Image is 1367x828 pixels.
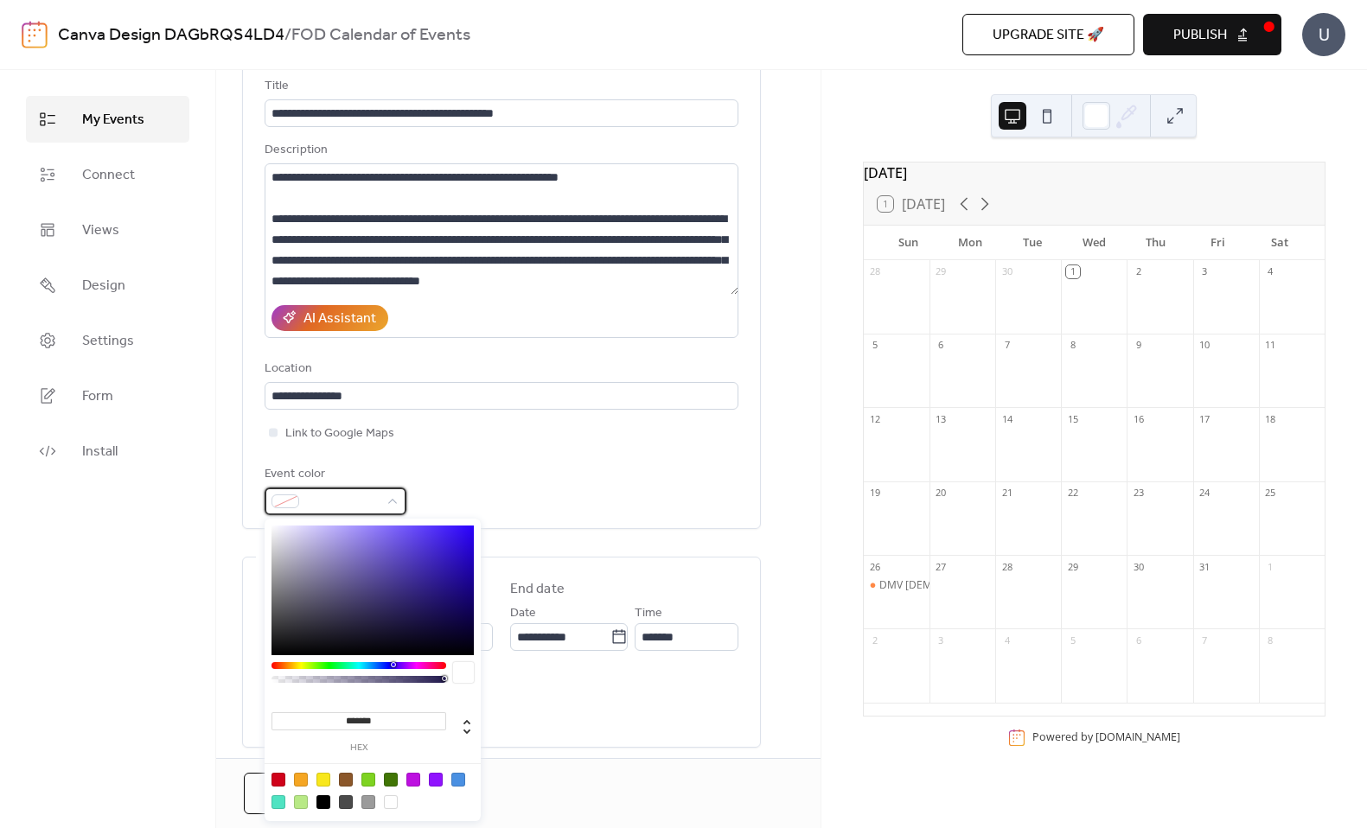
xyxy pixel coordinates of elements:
[510,579,565,600] div: End date
[1000,487,1013,500] div: 21
[271,305,388,331] button: AI Assistant
[303,309,376,329] div: AI Assistant
[1264,412,1277,425] div: 18
[26,151,189,198] a: Connect
[1173,25,1227,46] span: Publish
[1264,339,1277,352] div: 11
[1143,14,1281,55] button: Publish
[26,262,189,309] a: Design
[1000,412,1013,425] div: 14
[265,76,735,97] div: Title
[1198,412,1211,425] div: 17
[1066,265,1079,278] div: 1
[962,14,1134,55] button: Upgrade site 🚀
[879,578,1137,593] div: DMV [DEMOGRAPHIC_DATA] Dog Moms Howl-oween
[1198,634,1211,646] div: 7
[339,773,353,787] div: #8B572A
[1302,13,1345,56] div: U
[1198,265,1211,278] div: 3
[26,373,189,419] a: Form
[869,339,882,352] div: 5
[510,603,536,624] span: Date
[451,773,465,787] div: #4A90E2
[869,487,882,500] div: 19
[635,603,662,624] span: Time
[82,386,113,407] span: Form
[869,412,882,425] div: 12
[294,773,308,787] div: #F5A623
[82,220,119,241] span: Views
[1198,487,1211,500] div: 24
[1063,226,1125,260] div: Wed
[384,795,398,809] div: #FFFFFF
[869,634,882,646] div: 2
[284,19,291,52] b: /
[1264,560,1277,573] div: 1
[1198,560,1211,573] div: 31
[1000,339,1013,352] div: 7
[1264,634,1277,646] div: 8
[1000,265,1013,278] div: 30
[1125,226,1187,260] div: Thu
[1198,339,1211,352] div: 10
[429,773,443,787] div: #9013FE
[82,331,134,352] span: Settings
[265,359,735,379] div: Location
[265,464,403,485] div: Event color
[361,795,375,809] div: #9B9B9B
[864,162,1325,183] div: [DATE]
[316,773,330,787] div: #F8E71C
[869,265,882,278] div: 28
[1249,226,1311,260] div: Sat
[22,21,48,48] img: logo
[1132,560,1145,573] div: 30
[878,226,940,260] div: Sun
[1187,226,1249,260] div: Fri
[294,795,308,809] div: #B8E986
[1066,339,1079,352] div: 8
[935,265,948,278] div: 29
[361,773,375,787] div: #7ED321
[244,773,357,814] button: Cancel
[82,165,135,186] span: Connect
[1132,412,1145,425] div: 16
[26,207,189,253] a: Views
[58,19,284,52] a: Canva Design DAGbRQS4LD4
[26,96,189,143] a: My Events
[1264,487,1277,500] div: 25
[82,110,144,131] span: My Events
[935,487,948,500] div: 20
[1066,560,1079,573] div: 29
[1096,730,1180,745] a: [DOMAIN_NAME]
[1132,339,1145,352] div: 9
[271,795,285,809] div: #50E3C2
[864,578,929,593] div: DMV Gay Dog Moms Howl-oween
[339,795,353,809] div: #4A4A4A
[1032,730,1180,745] div: Powered by
[935,560,948,573] div: 27
[291,19,470,52] b: FOD Calendar of Events
[1132,487,1145,500] div: 23
[1066,634,1079,646] div: 5
[935,412,948,425] div: 13
[316,795,330,809] div: #000000
[271,743,446,753] label: hex
[26,428,189,475] a: Install
[1264,265,1277,278] div: 4
[384,773,398,787] div: #417505
[935,634,948,646] div: 3
[1001,226,1064,260] div: Tue
[82,442,118,462] span: Install
[939,226,1001,260] div: Mon
[1132,634,1145,646] div: 6
[1066,487,1079,500] div: 22
[406,773,420,787] div: #BD10E0
[285,424,394,444] span: Link to Google Maps
[1066,412,1079,425] div: 15
[935,339,948,352] div: 6
[1132,265,1145,278] div: 2
[26,317,189,364] a: Settings
[265,140,735,161] div: Description
[993,25,1104,46] span: Upgrade site 🚀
